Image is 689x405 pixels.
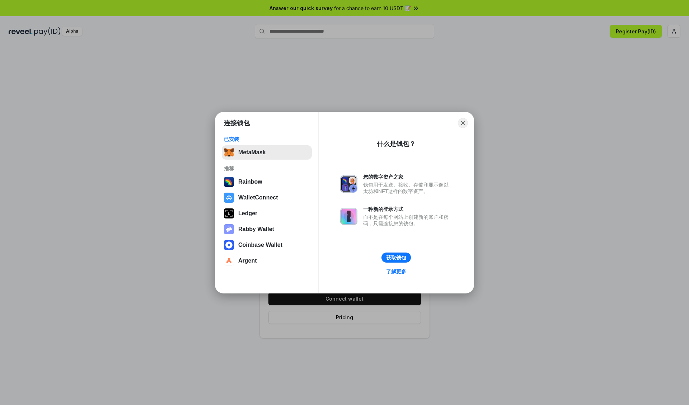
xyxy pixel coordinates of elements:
[224,193,234,203] img: svg+xml,%3Csvg%20width%3D%2228%22%20height%3D%2228%22%20viewBox%3D%220%200%2028%2028%22%20fill%3D...
[238,226,274,232] div: Rabby Wallet
[224,256,234,266] img: svg+xml,%3Csvg%20width%3D%2228%22%20height%3D%2228%22%20viewBox%3D%220%200%2028%2028%22%20fill%3D...
[386,268,406,275] div: 了解更多
[222,190,312,205] button: WalletConnect
[224,208,234,218] img: svg+xml,%3Csvg%20xmlns%3D%22http%3A%2F%2Fwww.w3.org%2F2000%2Fsvg%22%20width%3D%2228%22%20height%3...
[238,242,282,248] div: Coinbase Wallet
[238,194,278,201] div: WalletConnect
[238,149,266,156] div: MetaMask
[238,210,257,217] div: Ledger
[222,175,312,189] button: Rainbow
[363,174,452,180] div: 您的数字资产之家
[222,254,312,268] button: Argent
[238,179,262,185] div: Rainbow
[224,147,234,157] img: svg+xml,%3Csvg%20fill%3D%22none%22%20height%3D%2233%22%20viewBox%3D%220%200%2035%2033%22%20width%...
[377,140,416,148] div: 什么是钱包？
[224,119,250,127] h1: 连接钱包
[222,238,312,252] button: Coinbase Wallet
[222,206,312,221] button: Ledger
[382,267,411,276] a: 了解更多
[363,182,452,194] div: 钱包用于发送、接收、存储和显示像以太坊和NFT这样的数字资产。
[381,253,411,263] button: 获取钱包
[224,240,234,250] img: svg+xml,%3Csvg%20width%3D%2228%22%20height%3D%2228%22%20viewBox%3D%220%200%2028%2028%22%20fill%3D...
[458,118,468,128] button: Close
[363,206,452,212] div: 一种新的登录方式
[222,145,312,160] button: MetaMask
[386,254,406,261] div: 获取钱包
[224,224,234,234] img: svg+xml,%3Csvg%20xmlns%3D%22http%3A%2F%2Fwww.w3.org%2F2000%2Fsvg%22%20fill%3D%22none%22%20viewBox...
[224,177,234,187] img: svg+xml,%3Csvg%20width%3D%22120%22%20height%3D%22120%22%20viewBox%3D%220%200%20120%20120%22%20fil...
[222,222,312,236] button: Rabby Wallet
[224,136,310,142] div: 已安装
[340,208,357,225] img: svg+xml,%3Csvg%20xmlns%3D%22http%3A%2F%2Fwww.w3.org%2F2000%2Fsvg%22%20fill%3D%22none%22%20viewBox...
[238,258,257,264] div: Argent
[224,165,310,172] div: 推荐
[363,214,452,227] div: 而不是在每个网站上创建新的账户和密码，只需连接您的钱包。
[340,175,357,193] img: svg+xml,%3Csvg%20xmlns%3D%22http%3A%2F%2Fwww.w3.org%2F2000%2Fsvg%22%20fill%3D%22none%22%20viewBox...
